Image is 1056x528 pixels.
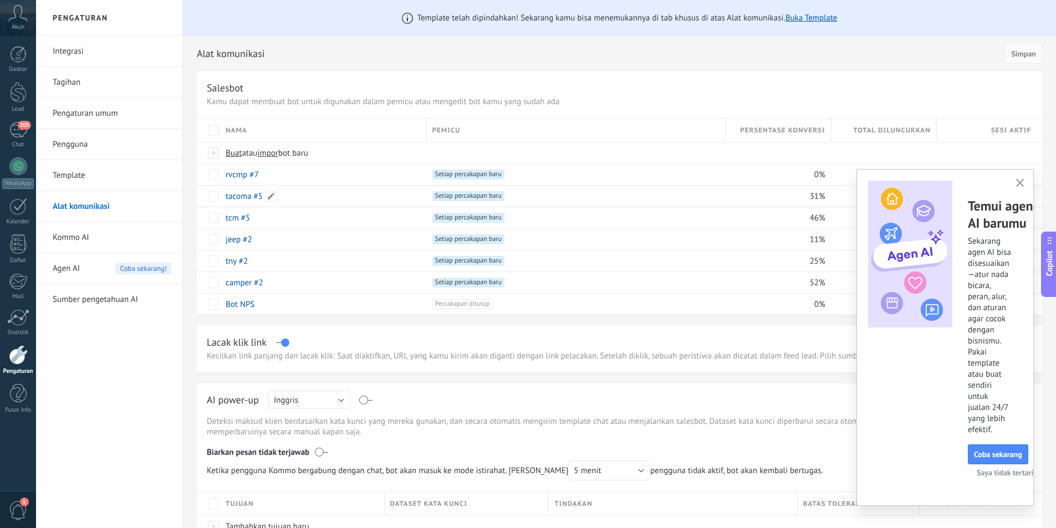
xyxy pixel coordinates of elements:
span: 31% [810,191,825,202]
span: 0% [814,299,825,310]
div: 338 [831,250,931,271]
span: Sekarang agen AI bisa disesuaikan—atur nada bicara, peran, alur, dan aturan agar cocok dengan bis... [968,236,1042,435]
a: Tagihan [53,67,171,98]
div: AI power-up [207,393,259,411]
div: Lead [2,106,34,113]
span: 205 [18,121,30,130]
span: Template telah dipindahkan! Sekarang kamu bisa menemukannya di tab khusus di atas Alat komunikasi. [417,13,838,23]
h2: Temui agen AI barumu [968,197,1042,232]
div: Lacak klik link [207,336,267,348]
li: Sumber pengetahuan AI [36,284,182,315]
span: Edit [266,191,277,202]
span: atau [242,148,257,158]
span: Agen AI [53,253,80,284]
span: 52% [810,278,825,288]
div: 31% [726,186,825,207]
span: bot baru [278,148,308,158]
div: 46% [726,207,825,228]
div: 0% [726,294,825,315]
span: Batas toleransi [803,499,869,509]
a: rvcmp #7 [226,170,259,180]
button: Coba sekarang [968,444,1028,464]
div: 54 [831,186,931,207]
span: Akun [12,24,25,31]
div: 0% [726,164,825,185]
span: Tujuan [226,499,253,509]
span: Percakapan ditutup [432,299,493,309]
div: 338 [831,229,931,250]
span: Setiap percakapan baru [432,191,504,201]
div: WhatsApp [2,178,34,189]
span: Coba sekarang! [115,263,171,274]
a: Kommo AI [53,222,171,253]
span: 0% [814,170,825,180]
span: Inggris [274,395,298,406]
span: Persentase konversi [740,125,825,136]
div: 338 [831,272,931,293]
span: Simpan [1011,50,1036,58]
span: 5 menit [574,465,601,476]
li: Alat komunikasi [36,191,182,222]
a: Buka Template [785,13,838,23]
h2: Alat komunikasi [197,43,1001,65]
span: Setiap percakapan baru [432,278,504,288]
li: Agen AI [36,253,182,284]
span: 11% [810,234,825,245]
div: Pusat Info [2,407,34,414]
p: Kecilkan link panjang dan lacak klik: Saat diaktifkan, URL yang kamu kirim akan diganti dengan li... [207,351,1032,361]
span: Dataset kata kunci [390,499,467,509]
button: Saya tidak tertarik [972,464,1042,481]
a: jeep #2 [226,234,252,245]
div: Statistik [2,329,34,336]
li: Integrasi [36,36,182,67]
button: Simpan [1005,43,1042,64]
span: Setiap percakapan baru [432,213,504,223]
a: camper #2 [226,278,263,288]
div: 0 [831,294,931,315]
span: Copilot [1044,250,1055,276]
div: 54 [831,207,931,228]
span: Ketika pengguna Kommo bergabung dengan chat, bot akan masuk ke mode istirahat. [PERSON_NAME] [207,460,650,480]
span: Nama [226,125,247,136]
li: Kommo AI [36,222,182,253]
div: Salesbot [207,81,243,94]
div: Dasbor [2,66,34,73]
a: Pengaturan umum [53,98,171,129]
li: Pengguna [36,129,182,160]
span: Setiap percakapan baru [432,256,504,266]
p: Deteksi maksud klien berdasarkan kata kunci yang mereka gunakan, dan secara otomatis mengirim tem... [207,416,1032,437]
div: Pengaturan [2,368,34,375]
button: Inggris [268,391,350,409]
img: ai_agent_activation_popup_ID.png [868,181,952,327]
span: 1 [20,498,29,506]
div: Biarkan pesan tidak terjawab [207,439,1032,460]
span: Coba sekarang [974,450,1022,458]
span: Pemicu [432,125,461,136]
a: Alat komunikasi [53,191,171,222]
div: Daftar [2,257,34,264]
a: Pengguna [53,129,171,160]
div: Chat [2,141,34,148]
a: Agen AICoba sekarang! [53,253,171,284]
li: Template [36,160,182,191]
a: Bot NPS [226,299,254,310]
div: Kalender [2,218,34,225]
span: Setiap percakapan baru [432,170,504,180]
p: Kamu dapat membuat bot untuk digunakan dalam pemicu atau mengedit bot kamu yang sudah ada [207,96,1032,107]
span: 46% [810,213,825,223]
span: Tindakan [554,499,593,509]
li: Tagihan [36,67,182,98]
div: 25% [726,250,825,271]
span: Buat [226,148,242,158]
span: Total diluncurkan [853,125,931,136]
span: Saya tidak tertarik [977,469,1037,476]
span: Sesi aktif [991,125,1031,136]
div: 11% [726,229,825,250]
a: Template [53,160,171,191]
a: tacoma #5 [226,191,263,202]
a: tcm #5 [226,213,250,223]
span: impor [257,148,278,158]
a: Integrasi [53,36,171,67]
li: Pengaturan umum [36,98,182,129]
span: Setiap percakapan baru [432,234,504,244]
